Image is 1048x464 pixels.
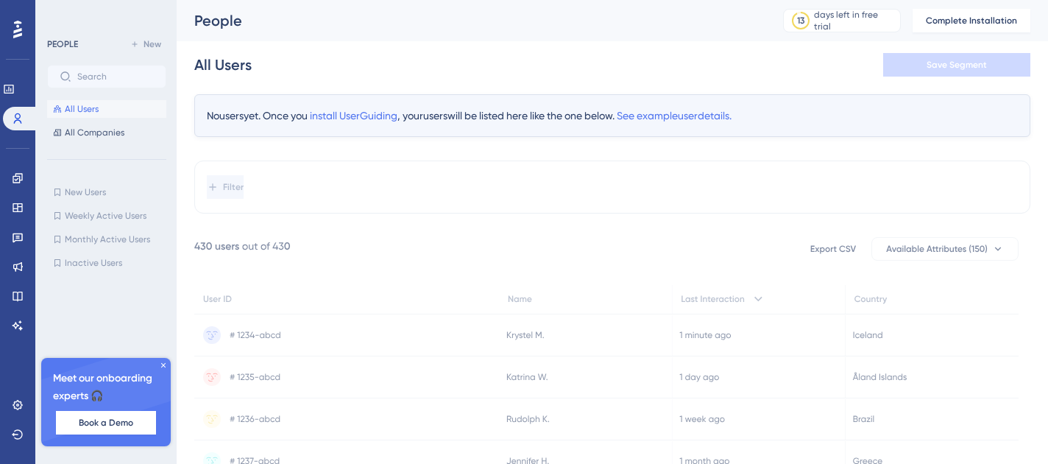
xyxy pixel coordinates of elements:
[53,370,159,405] span: Meet our onboarding experts 🎧
[617,110,732,122] span: See example user details.
[47,254,166,272] button: Inactive Users
[223,181,244,193] span: Filter
[194,55,252,75] div: All Users
[65,210,146,222] span: Weekly Active Users
[65,103,99,115] span: All Users
[47,38,78,50] div: PEOPLE
[56,411,156,435] button: Book a Demo
[814,9,896,32] div: days left in free trial
[883,53,1030,77] button: Save Segment
[65,127,124,138] span: All Companies
[65,186,106,198] span: New Users
[194,94,1030,137] div: No users yet. Once you , your users will be listed here like the one below.
[65,233,150,245] span: Monthly Active Users
[125,35,166,53] button: New
[47,183,166,201] button: New Users
[47,100,166,118] button: All Users
[926,15,1017,27] span: Complete Installation
[927,59,987,71] span: Save Segment
[207,175,244,199] button: Filter
[47,207,166,225] button: Weekly Active Users
[144,38,161,50] span: New
[194,10,746,31] div: People
[47,124,166,141] button: All Companies
[913,9,1030,32] button: Complete Installation
[310,110,397,122] span: install UserGuiding
[65,257,122,269] span: Inactive Users
[77,71,154,82] input: Search
[47,231,166,248] button: Monthly Active Users
[797,15,804,27] div: 13
[79,417,133,429] span: Book a Demo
